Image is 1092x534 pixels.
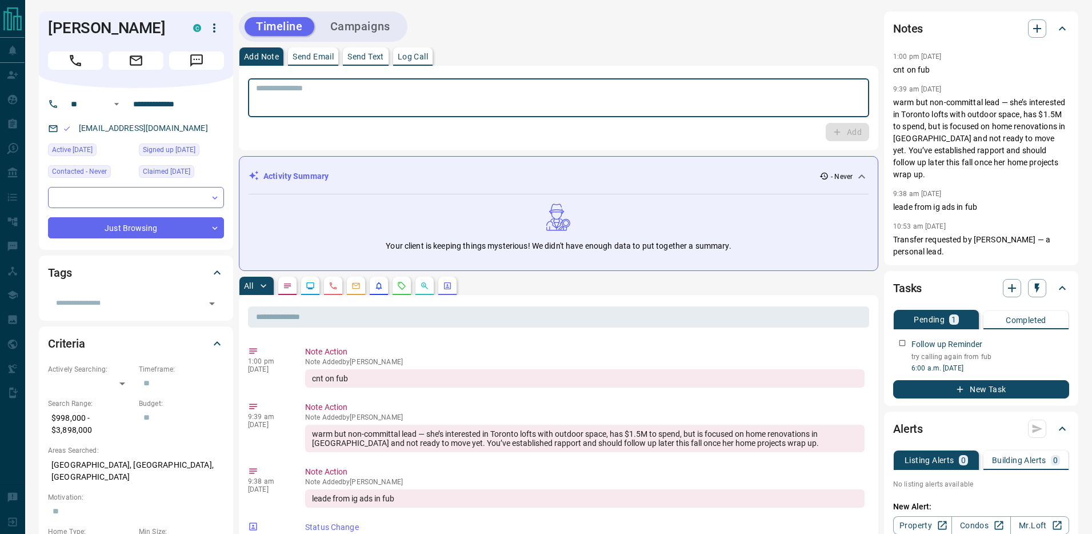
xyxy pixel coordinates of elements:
[139,144,224,160] div: Fri May 03 2019
[193,24,201,32] div: condos.ca
[48,19,176,37] h1: [PERSON_NAME]
[893,420,923,438] h2: Alerts
[911,363,1069,373] p: 6:00 a.m. [DATE]
[48,144,133,160] div: Thu Jul 11 2019
[48,456,224,487] p: [GEOGRAPHIC_DATA], [GEOGRAPHIC_DATA], [GEOGRAPHIC_DATA]
[305,489,865,508] div: leade from ig ads in fub
[893,279,922,297] h2: Tasks
[48,409,133,440] p: $998,000 - $3,898,000
[1006,316,1046,324] p: Completed
[305,369,865,388] div: cnt on fub
[305,346,865,358] p: Note Action
[911,352,1069,362] p: try calling again from fub
[248,357,288,365] p: 1:00 pm
[248,413,288,421] p: 9:39 am
[893,64,1069,76] p: cnt on fub
[48,334,85,353] h2: Criteria
[893,85,942,93] p: 9:39 am [DATE]
[249,166,869,187] div: Activity Summary- Never
[893,19,923,38] h2: Notes
[305,401,865,413] p: Note Action
[48,51,103,70] span: Call
[244,282,253,290] p: All
[893,501,1069,513] p: New Alert:
[420,281,429,290] svg: Opportunities
[244,53,279,61] p: Add Note
[893,53,942,61] p: 1:00 pm [DATE]
[305,413,865,421] p: Note Added by [PERSON_NAME]
[283,281,292,290] svg: Notes
[48,259,224,286] div: Tags
[248,365,288,373] p: [DATE]
[374,281,383,290] svg: Listing Alerts
[143,144,195,156] span: Signed up [DATE]
[48,217,224,238] div: Just Browsing
[52,144,93,156] span: Active [DATE]
[63,125,71,133] svg: Email Valid
[305,478,865,486] p: Note Added by [PERSON_NAME]
[204,296,220,312] button: Open
[893,201,1069,213] p: leade from ig ads in fub
[248,421,288,429] p: [DATE]
[305,466,865,478] p: Note Action
[48,492,224,503] p: Motivation:
[110,97,123,111] button: Open
[893,479,1069,489] p: No listing alerts available
[139,398,224,409] p: Budget:
[263,170,329,182] p: Activity Summary
[893,222,946,230] p: 10:53 am [DATE]
[893,190,942,198] p: 9:38 am [DATE]
[911,338,982,350] p: Follow up Reminder
[248,485,288,493] p: [DATE]
[305,521,865,533] p: Status Change
[961,456,966,464] p: 0
[893,380,1069,398] button: New Task
[245,17,314,36] button: Timeline
[48,364,133,374] p: Actively Searching:
[914,316,945,324] p: Pending
[305,425,865,452] div: warm but non-committal lead — she’s interested in Toronto lofts with outdoor space, has $1.5M to ...
[347,53,384,61] p: Send Text
[306,281,315,290] svg: Lead Browsing Activity
[1053,456,1058,464] p: 0
[48,398,133,409] p: Search Range:
[905,456,954,464] p: Listing Alerts
[397,281,406,290] svg: Requests
[109,51,163,70] span: Email
[139,364,224,374] p: Timeframe:
[48,330,224,357] div: Criteria
[831,172,853,182] p: - Never
[992,456,1046,464] p: Building Alerts
[139,165,224,181] div: Fri Oct 10 2025
[893,274,1069,302] div: Tasks
[386,240,731,252] p: Your client is keeping things mysterious! We didn't have enough data to put together a summary.
[893,234,1069,258] p: Transfer requested by [PERSON_NAME] — a personal lead.
[48,264,71,282] h2: Tags
[443,281,452,290] svg: Agent Actions
[351,281,361,290] svg: Emails
[305,358,865,366] p: Note Added by [PERSON_NAME]
[893,97,1069,181] p: warm but non-committal lead — she’s interested in Toronto lofts with outdoor space, has $1.5M to ...
[329,281,338,290] svg: Calls
[169,51,224,70] span: Message
[319,17,402,36] button: Campaigns
[398,53,428,61] p: Log Call
[893,415,1069,443] div: Alerts
[951,316,956,324] p: 1
[52,166,107,177] span: Contacted - Never
[893,15,1069,42] div: Notes
[293,53,334,61] p: Send Email
[143,166,190,177] span: Claimed [DATE]
[48,445,224,456] p: Areas Searched:
[79,123,208,133] a: [EMAIL_ADDRESS][DOMAIN_NAME]
[248,477,288,485] p: 9:38 am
